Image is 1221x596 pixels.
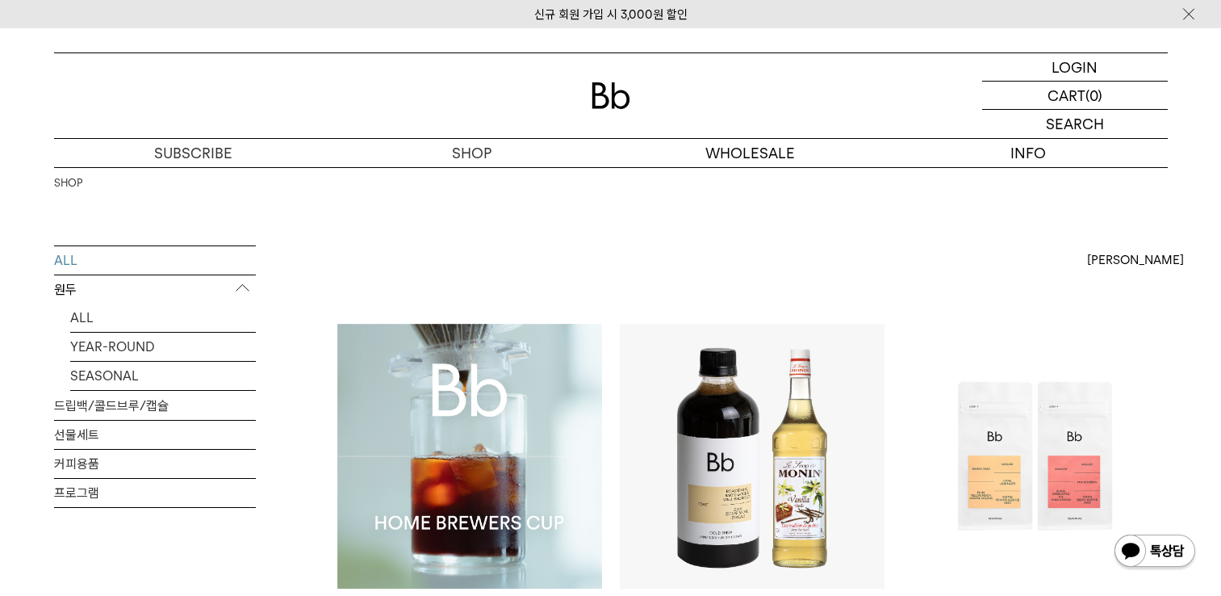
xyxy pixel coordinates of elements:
[592,82,630,109] img: 로고
[54,479,256,507] a: 프로그램
[54,246,256,275] a: ALL
[1047,82,1085,109] p: CART
[1085,82,1102,109] p: (0)
[1052,53,1098,81] p: LOGIN
[54,450,256,478] a: 커피용품
[620,324,884,589] img: 토스트 콜드브루 x 바닐라 시럽 세트
[54,275,256,304] p: 원두
[54,421,256,449] a: 선물세트
[54,139,332,167] a: SUBSCRIBE
[534,7,688,22] a: 신규 회원 가입 시 3,000원 할인
[611,139,889,167] p: WHOLESALE
[982,53,1168,82] a: LOGIN
[54,392,256,420] a: 드립백/콜드브루/캡슐
[70,333,256,361] a: YEAR-ROUND
[337,324,602,589] img: Bb 홈 브루어스 컵
[1113,533,1197,572] img: 카카오톡 채널 1:1 채팅 버튼
[889,139,1168,167] p: INFO
[70,304,256,332] a: ALL
[1087,250,1184,270] span: [PERSON_NAME]
[1046,110,1104,138] p: SEARCH
[54,175,82,191] a: SHOP
[70,362,256,390] a: SEASONAL
[982,82,1168,110] a: CART (0)
[902,324,1167,589] img: 추석맞이 원두 2종 세트
[332,139,611,167] a: SHOP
